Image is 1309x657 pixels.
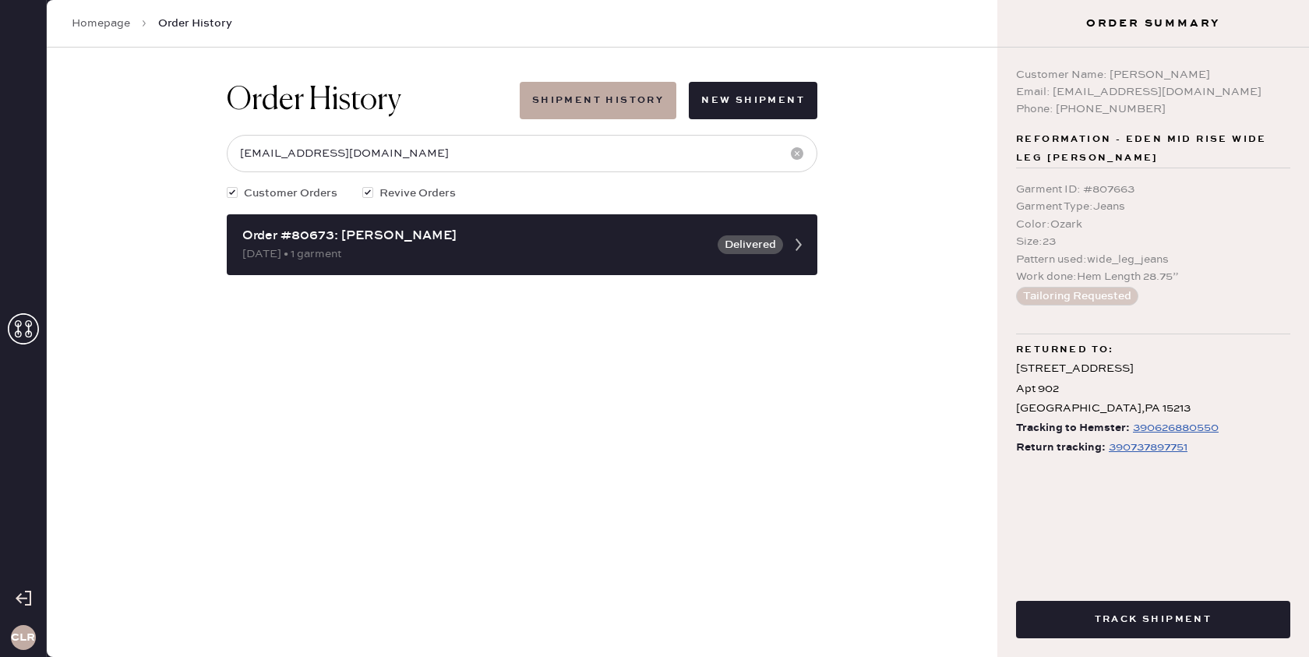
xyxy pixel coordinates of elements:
div: Garment Type : Jeans [1016,198,1290,215]
div: Pattern used : wide_leg_jeans [1016,251,1290,268]
span: Return tracking: [1016,438,1106,457]
span: Returned to: [1016,341,1114,359]
button: New Shipment [689,82,817,119]
div: Garment ID : # 807663 [1016,181,1290,198]
h1: Order History [227,82,401,119]
div: Size : 23 [1016,233,1290,250]
div: Work done : Hem Length 28.75” [1016,268,1290,285]
span: Tracking to Hemster: [1016,419,1130,438]
input: Search by order number, customer name, email or phone number [227,135,817,172]
div: [DATE] • 1 garment [242,245,708,263]
div: https://www.fedex.com/apps/fedextrack/?tracknumbers=390737897751&cntry_code=US [1109,438,1187,457]
span: Revive Orders [379,185,456,202]
div: Color : Ozark [1016,216,1290,233]
div: Email: [EMAIL_ADDRESS][DOMAIN_NAME] [1016,83,1290,101]
span: Order History [158,16,232,31]
a: 390737897751 [1106,438,1187,457]
h3: Order Summary [997,16,1309,31]
iframe: Front Chat [1235,587,1302,654]
div: Order #80673: [PERSON_NAME] [242,227,708,245]
button: Shipment History [520,82,676,119]
a: 390626880550 [1130,419,1219,438]
h3: CLR [11,632,35,643]
a: Homepage [72,16,130,31]
span: Customer Orders [244,185,337,202]
div: https://www.fedex.com/apps/fedextrack/?tracknumbers=390626880550&cntry_code=US [1133,419,1219,437]
button: Delivered [718,235,783,254]
span: Reformation - Eden Mid Rise Wide Leg [PERSON_NAME] [1016,130,1290,168]
button: Track Shipment [1016,601,1290,638]
div: Phone: [PHONE_NUMBER] [1016,101,1290,118]
div: Customer Name: [PERSON_NAME] [1016,66,1290,83]
div: [STREET_ADDRESS] Apt 902 [GEOGRAPHIC_DATA] , PA 15213 [1016,359,1290,419]
button: Tailoring Requested [1016,287,1138,306]
a: Track Shipment [1016,611,1290,626]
